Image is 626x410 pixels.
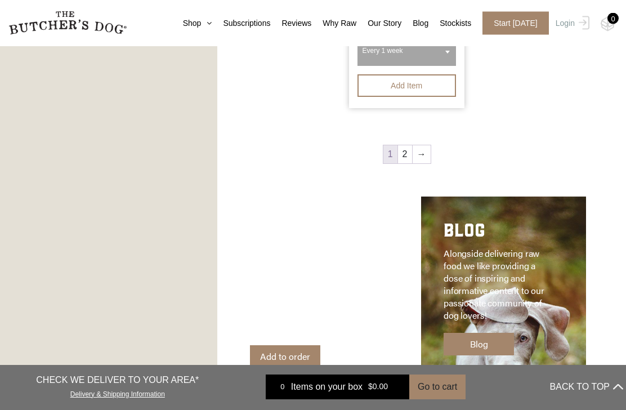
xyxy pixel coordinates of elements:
[428,17,471,29] a: Stockists
[401,17,428,29] a: Blog
[360,38,454,64] span: Every 1 week
[413,146,431,164] a: →
[266,375,409,399] a: 0 Items on your box $0.00
[550,373,623,400] button: BACK TO TOP
[471,12,553,35] a: Start [DATE]
[311,17,356,29] a: Why Raw
[357,75,456,97] button: Add item
[368,382,373,391] span: $
[212,17,270,29] a: Subscriptions
[356,17,401,29] a: Our Story
[607,13,619,24] div: 0
[270,17,311,29] a: Reviews
[444,220,547,248] h2: BLOG
[172,17,212,29] a: Shop
[291,380,363,394] span: Items on your box
[36,373,199,387] p: CHECK WE DELIVER TO YOUR AREA*
[482,12,549,35] span: Start [DATE]
[409,375,466,399] button: Go to cart
[368,382,388,391] bdi: 0.00
[250,248,353,335] p: Adored Beast Apothecary is a line of all-natural pet products designed to support your dog’s heal...
[601,17,615,32] img: TBD_Cart-Empty.png
[444,333,514,356] a: Blog
[553,12,589,35] a: Login
[250,220,353,248] h2: APOTHECARY
[383,146,397,164] span: Page 1
[250,346,320,368] a: Add to order
[444,248,547,322] p: Alongside delivering raw food we like providing a dose of inspiring and informative content to ou...
[70,387,165,398] a: Delivery & Shipping Information
[274,381,291,393] div: 0
[398,146,412,164] a: Page 2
